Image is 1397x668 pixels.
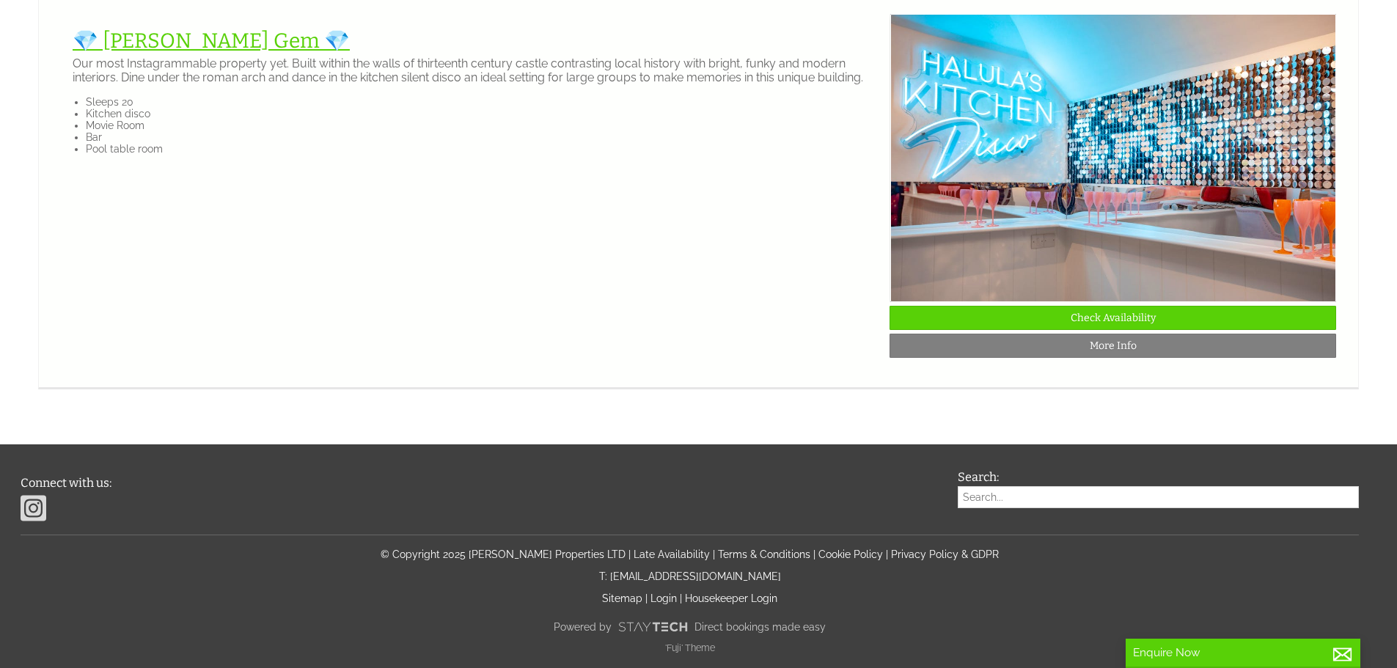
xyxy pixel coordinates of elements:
img: scrumpy.png [617,618,688,636]
li: Bar [86,131,878,143]
p: Enquire Now [1133,646,1353,659]
span: | [886,548,888,560]
span: | [713,548,715,560]
a: T: [EMAIL_ADDRESS][DOMAIN_NAME] [599,570,781,582]
span: | [645,592,648,604]
a: Check Availability [890,306,1336,330]
h3: Search: [958,470,1360,484]
a: Login [650,592,677,604]
p: Our most Instagrammable property yet. Built within the walls of thirteenth century castle contras... [73,56,878,84]
a: Powered byDirect bookings made easy [21,614,1359,639]
img: Instagram [21,493,46,523]
li: Sleeps 20 [86,96,878,108]
li: Kitchen disco [86,108,878,120]
a: Housekeeper Login [685,592,777,604]
img: Halula_Gem_21-11-17_0033.original.JPG [890,14,1337,303]
a: © Copyright 2025 [PERSON_NAME] Properties LTD [381,548,626,560]
input: Search... [958,486,1360,508]
span: | [628,548,631,560]
span: | [813,548,815,560]
a: Late Availability [634,548,710,560]
a: Terms & Conditions [718,548,810,560]
span: | [680,592,682,604]
a: 💎 [PERSON_NAME] Gem 💎 [73,29,350,53]
p: 'Fuji' Theme [21,642,1359,653]
h3: Connect with us: [21,476,931,490]
a: Privacy Policy & GDPR [891,548,999,560]
li: Pool table room [86,143,878,155]
a: More Info [890,334,1336,358]
a: Cookie Policy [818,548,883,560]
li: Movie Room [86,120,878,131]
a: Sitemap [602,592,642,604]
